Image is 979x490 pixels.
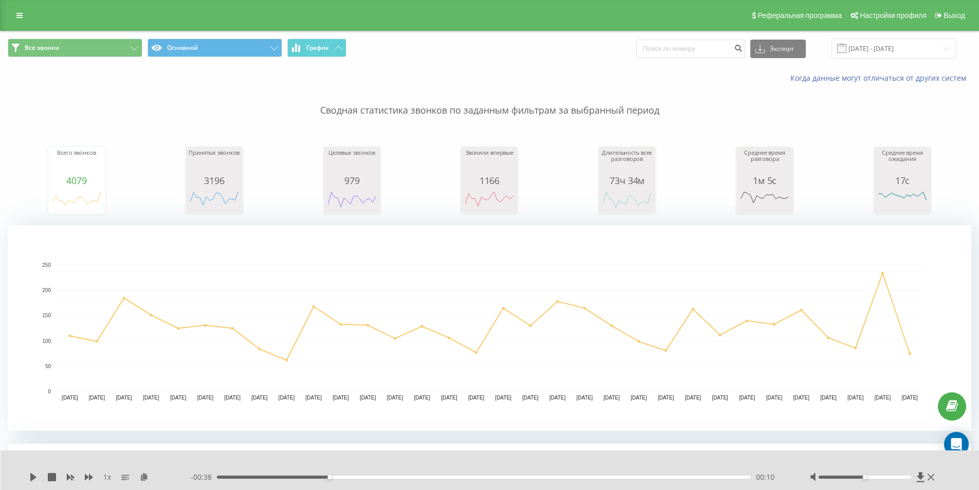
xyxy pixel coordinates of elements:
svg: A chart. [51,186,102,216]
div: 3196 [189,175,240,186]
text: [DATE] [333,395,349,401]
svg: A chart. [189,186,240,216]
span: График [306,44,329,51]
text: 50 [45,364,51,369]
div: 17с [877,175,928,186]
span: Реферальная программа [758,11,842,20]
text: [DATE] [89,395,105,401]
div: 979 [326,175,378,186]
text: [DATE] [631,395,647,401]
text: 250 [42,262,51,268]
div: Целевых звонков [326,150,378,175]
text: [DATE] [62,395,78,401]
text: [DATE] [685,395,701,401]
text: [DATE] [712,395,728,401]
button: График [287,39,346,57]
div: Accessibility label [863,475,867,479]
span: - 00:38 [191,472,217,482]
span: 1 x [103,472,111,482]
a: Когда данные могут отличаться от других систем [790,73,971,83]
div: Звонили впервые [464,150,515,175]
text: 150 [42,313,51,319]
div: Open Intercom Messenger [944,432,969,457]
text: [DATE] [441,395,457,401]
span: Все звонки [25,44,59,52]
text: [DATE] [522,395,539,401]
text: [DATE] [901,395,918,401]
span: 00:10 [756,472,774,482]
div: 73ч 34м [601,175,653,186]
text: [DATE] [495,395,512,401]
div: 1166 [464,175,515,186]
div: Среднее время разговора [739,150,790,175]
text: [DATE] [360,395,376,401]
text: [DATE] [847,395,864,401]
text: [DATE] [739,395,755,401]
p: Сводная статистика звонков по заданным фильтрам за выбранный период [8,83,971,117]
text: [DATE] [603,395,620,401]
text: [DATE] [170,395,187,401]
text: [DATE] [224,395,241,401]
text: [DATE] [251,395,268,401]
text: [DATE] [820,395,837,401]
text: [DATE] [279,395,295,401]
text: [DATE] [549,395,566,401]
text: [DATE] [306,395,322,401]
input: Поиск по номеру [636,40,745,58]
svg: A chart. [8,225,971,431]
div: Среднее время ожидания [877,150,928,175]
svg: A chart. [877,186,928,216]
div: Принятых звонков [189,150,240,175]
text: [DATE] [116,395,133,401]
span: Настройки профиля [860,11,927,20]
text: [DATE] [658,395,674,401]
text: [DATE] [577,395,593,401]
button: Все звонки [8,39,142,57]
text: [DATE] [143,395,159,401]
div: 1м 5с [739,175,790,186]
text: [DATE] [468,395,485,401]
text: [DATE] [414,395,430,401]
div: Длительность всех разговоров [601,150,653,175]
div: Всего звонков [51,150,102,175]
svg: A chart. [739,186,790,216]
text: [DATE] [875,395,891,401]
text: [DATE] [197,395,214,401]
text: [DATE] [766,395,783,401]
div: Accessibility label [327,475,331,479]
svg: A chart. [326,186,378,216]
button: Основной [147,39,282,57]
text: 100 [42,338,51,344]
text: [DATE] [387,395,403,401]
svg: A chart. [601,186,653,216]
div: 4079 [51,175,102,186]
button: Экспорт [750,40,806,58]
svg: A chart. [464,186,515,216]
text: 0 [48,389,51,394]
text: [DATE] [793,395,810,401]
span: Выход [944,11,965,20]
text: 200 [42,287,51,293]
